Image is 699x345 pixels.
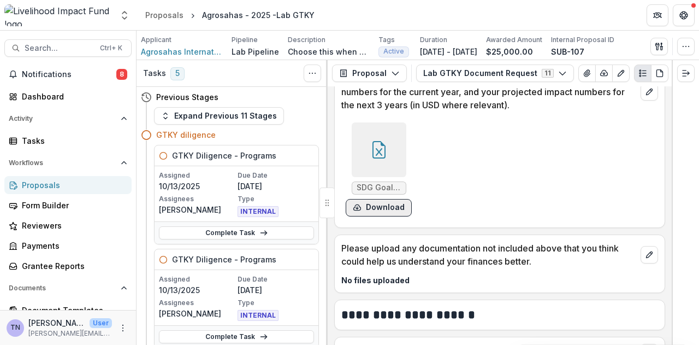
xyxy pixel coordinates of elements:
[332,65,407,82] button: Proposal
[238,206,279,217] span: INTERNAL
[98,42,125,54] div: Ctrl + K
[159,171,235,180] p: Assigned
[341,72,636,112] p: Please upload your impact numbers for the past 2 years, your impact numbers for the current year,...
[22,240,123,252] div: Payments
[341,274,658,286] p: No files uploaded
[117,4,132,26] button: Open entity switcher
[28,329,112,338] p: [PERSON_NAME][EMAIL_ADDRESS][DOMAIN_NAME]
[357,183,401,192] span: SDG Goals Vs Actuals.xlsx
[172,254,276,265] h5: GTKY Diligence - Programs
[4,4,112,26] img: Livelihood Impact Fund logo
[156,129,216,141] h4: GTKY diligence
[170,67,185,80] span: 5
[341,242,636,268] p: Please upload any documentation not included above that you think could help us understand your f...
[141,35,171,45] p: Applicant
[551,46,584,57] p: SUB-107
[578,65,596,82] button: View Attached Files
[4,237,132,255] a: Payments
[288,46,370,57] p: Choose this when adding a new proposal to the first stage of a pipeline.
[22,70,116,79] span: Notifications
[159,308,235,319] p: [PERSON_NAME]
[141,46,223,57] a: Agrosahas International Pvt Ltd
[9,284,116,292] span: Documents
[346,199,412,217] button: download-form-response
[486,35,542,45] p: Awarded Amount
[4,110,132,127] button: Open Activity
[172,150,276,161] h5: GTKY Diligence - Programs
[4,66,132,83] button: Notifications8
[378,35,395,45] p: Tags
[159,194,235,204] p: Assignees
[232,46,279,57] p: Lab Pipeline
[647,4,668,26] button: Partners
[4,301,132,319] a: Document Templates
[141,7,188,23] a: Proposals
[22,260,123,272] div: Grantee Reports
[22,200,123,211] div: Form Builder
[673,4,695,26] button: Get Help
[22,220,123,231] div: Reviewers
[202,9,315,21] div: Agrosahas - 2025 -Lab GTKY
[551,35,614,45] p: Internal Proposal ID
[238,284,314,296] p: [DATE]
[651,65,668,82] button: PDF view
[4,196,132,214] a: Form Builder
[641,83,658,101] button: edit
[116,69,127,80] span: 8
[159,274,235,284] p: Assigned
[238,298,314,308] p: Type
[612,65,630,82] button: Edit as form
[145,9,183,21] div: Proposals
[9,159,116,167] span: Workflows
[159,284,235,296] p: 10/13/2025
[486,46,533,57] p: $25,000.00
[4,257,132,275] a: Grantee Reports
[10,324,20,331] div: Tania Ngima
[141,7,319,23] nav: breadcrumb
[346,122,412,217] div: SDG Goals Vs Actuals.xlsxdownload-form-response
[22,179,123,191] div: Proposals
[416,65,574,82] button: Lab GTKY Document Request11
[22,305,123,316] div: Document Templates
[677,65,695,82] button: Expand right
[28,317,85,329] p: [PERSON_NAME]
[159,180,235,192] p: 10/13/2025
[4,154,132,172] button: Open Workflows
[25,44,93,53] span: Search...
[154,107,284,125] button: Expand Previous 11 Stages
[143,69,166,78] h3: Tasks
[641,246,658,264] button: edit
[420,46,477,57] p: [DATE] - [DATE]
[22,91,123,102] div: Dashboard
[90,318,112,328] p: User
[159,204,235,215] p: [PERSON_NAME]
[238,194,314,204] p: Type
[156,91,218,103] h4: Previous Stages
[304,65,321,82] button: Toggle View Cancelled Tasks
[22,135,123,147] div: Tasks
[238,274,314,284] p: Due Date
[4,176,132,194] a: Proposals
[288,35,325,45] p: Description
[159,298,235,308] p: Assignees
[4,132,132,150] a: Tasks
[159,226,314,239] a: Complete Task
[9,115,116,122] span: Activity
[238,180,314,192] p: [DATE]
[634,65,651,82] button: Plaintext view
[159,330,314,343] a: Complete Task
[383,48,404,55] span: Active
[4,87,132,106] a: Dashboard
[420,35,447,45] p: Duration
[232,35,258,45] p: Pipeline
[238,310,279,321] span: INTERNAL
[4,39,132,57] button: Search...
[4,217,132,235] a: Reviewers
[4,279,132,297] button: Open Documents
[238,171,314,180] p: Due Date
[116,321,129,335] button: More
